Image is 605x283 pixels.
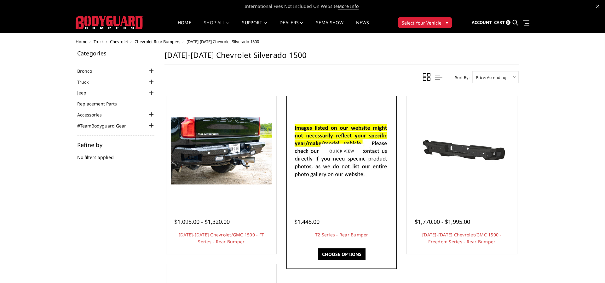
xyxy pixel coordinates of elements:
[318,248,366,260] a: Choose Options
[77,79,96,85] a: Truck
[77,142,155,148] h5: Refine by
[294,218,320,225] span: $1,445.00
[279,20,303,33] a: Dealers
[77,89,94,96] a: Jeep
[452,73,470,82] label: Sort By:
[76,39,87,44] a: Home
[178,20,191,33] a: Home
[472,14,492,31] a: Account
[204,20,229,33] a: shop all
[77,111,110,118] a: Accessories
[174,218,230,225] span: $1,095.00 - $1,320.00
[77,50,155,56] h5: Categories
[356,20,369,33] a: News
[573,253,605,283] iframe: Chat Widget
[338,3,359,9] a: More Info
[94,39,104,44] a: Truck
[76,16,143,29] img: BODYGUARD BUMPERS
[408,98,516,205] a: 2019-2025 Chevrolet/GMC 1500 - Freedom Series - Rear Bumper 2019-2025 Chevrolet/GMC 1500 - Freedo...
[187,39,259,44] span: [DATE]-[DATE] Chevrolet Silverado 1500
[110,39,128,44] a: Chevrolet
[288,98,395,205] a: T2 Series - Rear Bumper T2 Series - Rear Bumper
[242,20,267,33] a: Support
[168,98,275,205] a: 2019-2025 Chevrolet/GMC 1500 - FT Series - Rear Bumper 2019-2025 Chevrolet/GMC 1500 - FT Series -...
[446,19,448,26] span: ▾
[179,232,264,245] a: [DATE]-[DATE] Chevrolet/GMC 1500 - FT Series - Rear Bumper
[77,122,134,129] a: #TeamBodyguard Gear
[398,17,452,28] button: Select Your Vehicle
[316,20,343,33] a: SEMA Show
[402,20,441,26] span: Select Your Vehicle
[77,142,155,167] div: No filters applied
[291,117,392,185] img: T2 Series - Rear Bumper
[494,20,505,25] span: Cart
[506,20,510,25] span: 0
[135,39,180,44] a: Chevrolet Rear Bumpers
[415,218,470,225] span: $1,770.00 - $1,995.00
[422,232,502,245] a: [DATE]-[DATE] Chevrolet/GMC 1500 - Freedom Series - Rear Bumper
[164,50,519,65] h1: [DATE]-[DATE] Chevrolet Silverado 1500
[472,20,492,25] span: Account
[494,14,510,31] a: Cart 0
[315,232,368,238] a: T2 Series - Rear Bumper
[77,100,125,107] a: Replacement Parts
[320,144,363,158] a: Quick view
[77,68,100,74] a: Bronco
